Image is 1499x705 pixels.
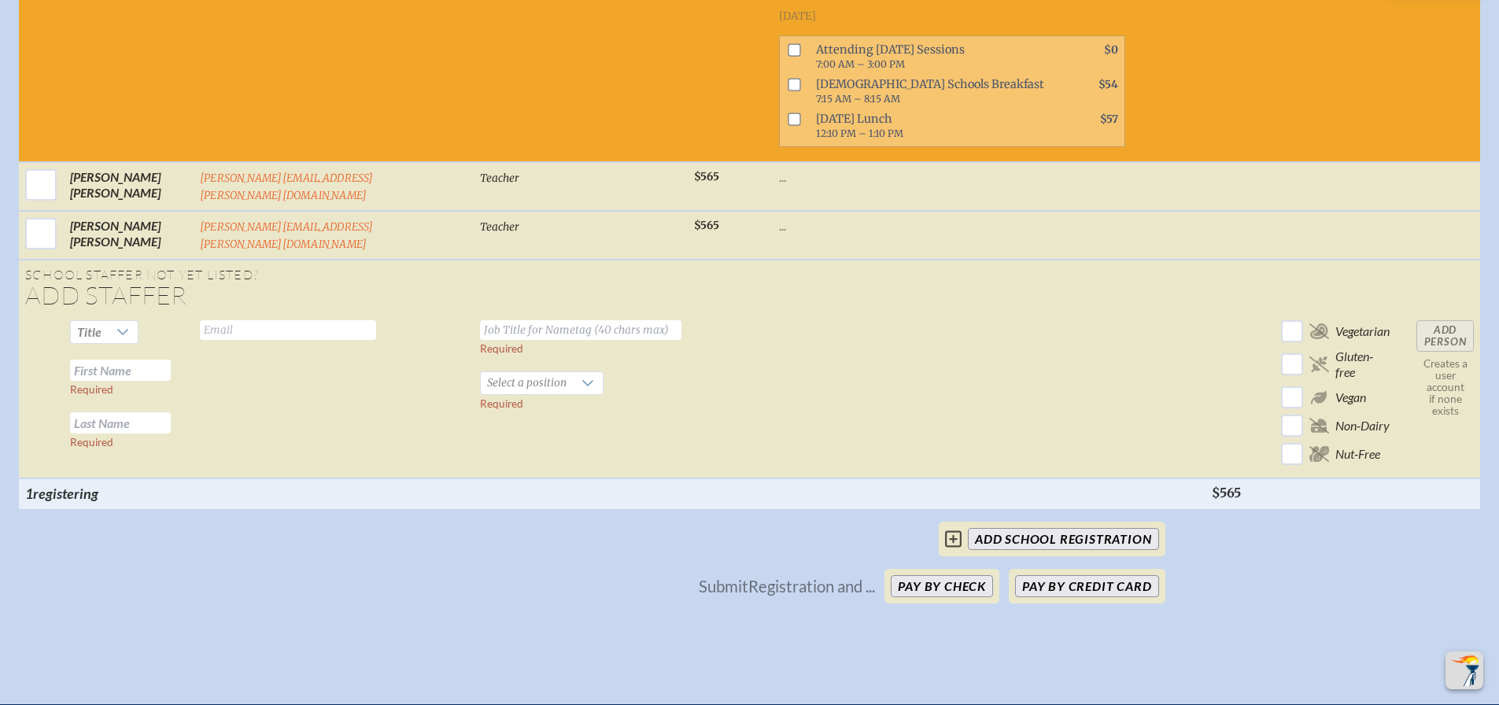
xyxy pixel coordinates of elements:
[968,528,1158,550] input: add School Registration
[1335,418,1390,434] span: Non-Dairy
[1100,113,1118,126] span: $57
[1104,43,1118,57] span: $0
[816,58,905,70] span: 7:00 AM – 3:00 PM
[70,436,113,448] label: Required
[1098,78,1118,91] span: $54
[1335,349,1392,380] span: Gluten-free
[33,485,98,502] span: registering
[1335,323,1390,339] span: Vegetarian
[70,360,171,381] input: First Name
[816,127,903,139] span: 12:10 PM – 1:10 PM
[1335,446,1380,462] span: Nut-Free
[694,170,719,183] span: $565
[810,74,1055,109] span: [DEMOGRAPHIC_DATA] Schools Breakfast
[480,220,519,234] span: Teacher
[694,219,719,232] span: $565
[699,578,875,595] p: Submit Registration and ...
[816,93,900,105] span: 7:15 AM – 8:15 AM
[891,575,993,597] button: Pay by Check
[200,220,374,251] a: [PERSON_NAME][EMAIL_ADDRESS][PERSON_NAME][DOMAIN_NAME]
[1335,389,1366,405] span: Vegan
[810,39,1055,74] span: Attending [DATE] Sessions
[70,412,171,434] input: Last Name
[1205,478,1275,508] th: $565
[71,321,108,343] span: Title
[200,172,374,202] a: [PERSON_NAME][EMAIL_ADDRESS][PERSON_NAME][DOMAIN_NAME]
[480,320,681,340] input: Job Title for Nametag (40 chars max)
[77,324,102,339] span: Title
[480,342,523,355] label: Required
[1445,651,1483,689] button: Scroll Top
[64,162,194,211] td: [PERSON_NAME] [PERSON_NAME]
[1449,655,1480,686] img: To the top
[480,172,519,185] span: Teacher
[779,9,816,23] span: [DATE]
[19,478,194,508] th: 1
[481,372,573,394] span: Select a position
[70,383,113,396] label: Required
[1416,358,1474,417] p: Creates a user account if none exists
[200,320,376,340] input: Email
[810,109,1055,143] span: [DATE] Lunch
[480,397,523,410] label: Required
[779,169,1199,185] p: ...
[64,211,194,260] td: [PERSON_NAME] [PERSON_NAME]
[1015,575,1158,597] button: Pay by Credit Card
[779,218,1199,234] p: ...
